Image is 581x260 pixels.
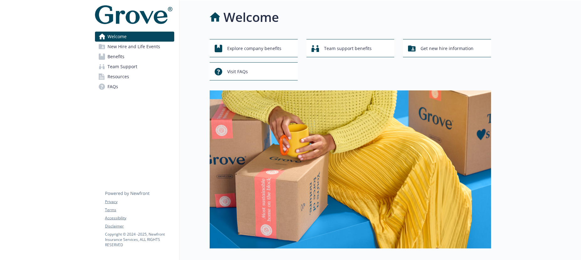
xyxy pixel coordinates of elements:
[107,42,160,52] span: New Hire and Life Events
[95,72,174,82] a: Resources
[95,52,174,62] a: Benefits
[105,232,174,247] p: Copyright © 2024 - 2025 , Newfront Insurance Services, ALL RIGHTS RESERVED
[210,39,298,57] button: Explore company benefits
[403,39,491,57] button: Get new hire information
[306,39,395,57] button: Team support benefits
[105,223,174,229] a: Disclaimer
[107,62,137,72] span: Team Support
[227,66,248,78] span: Visit FAQs
[95,62,174,72] a: Team Support
[107,32,127,42] span: Welcome
[105,215,174,221] a: Accessibility
[227,43,281,54] span: Explore company benefits
[421,43,474,54] span: Get new hire information
[107,72,129,82] span: Resources
[210,62,298,80] button: Visit FAQs
[107,82,118,92] span: FAQs
[105,207,174,213] a: Terms
[95,42,174,52] a: New Hire and Life Events
[95,82,174,92] a: FAQs
[105,199,174,205] a: Privacy
[107,52,124,62] span: Benefits
[210,90,491,248] img: overview page banner
[223,8,279,27] h1: Welcome
[324,43,372,54] span: Team support benefits
[95,32,174,42] a: Welcome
